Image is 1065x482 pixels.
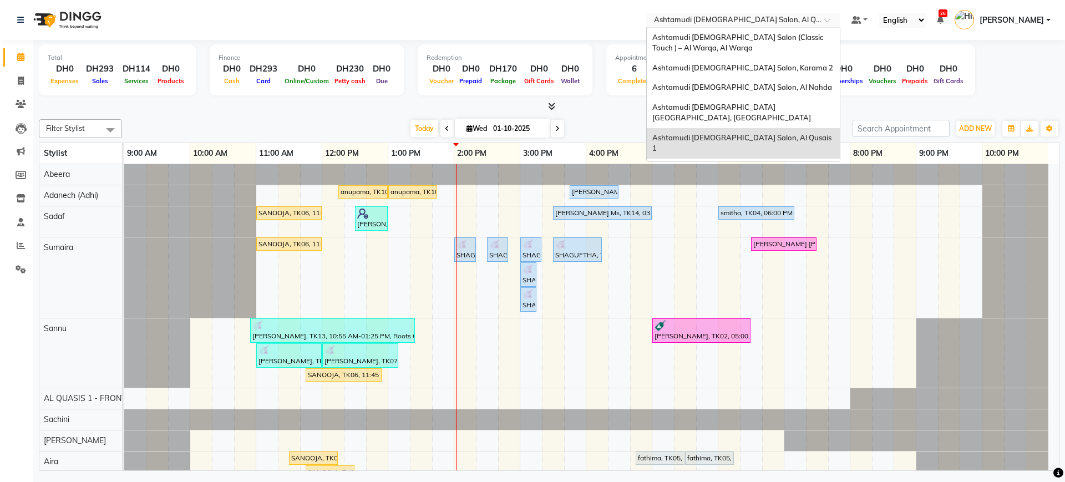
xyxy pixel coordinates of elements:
[368,63,395,75] div: DH0
[44,323,67,333] span: Sannu
[937,15,944,25] a: 26
[124,145,160,161] a: 9:00 AM
[410,120,438,137] span: Today
[323,345,397,366] div: [PERSON_NAME], TK07, 12:00 PM-01:10 PM, Roots Color - [MEDICAL_DATA] Free
[44,169,70,179] span: Abeera
[464,124,490,133] span: Wed
[485,63,521,75] div: DH170
[307,370,381,380] div: SANOOJA, TK06, 11:45 AM-12:55 PM, Roots Color - [MEDICAL_DATA] Free
[652,83,832,92] span: Ashtamudi [DEMOGRAPHIC_DATA] Salon, Al Nahda
[784,53,966,63] div: Other sales
[490,120,545,137] input: 2025-10-01
[332,77,368,85] span: Petty cash
[652,63,833,72] span: Ashtamudi [DEMOGRAPHIC_DATA] Salon, Karama 2
[571,187,617,197] div: [PERSON_NAME] Ms, TK14, 03:45 PM-04:30 PM, Classic Pedicure
[307,467,353,477] div: SANOOJA, TK06, 11:45 AM-12:30 PM, Classic Manicure
[290,453,337,463] div: SANOOJA, TK06, 11:30 AM-12:15 PM, Classic Pedicure
[256,145,296,161] a: 11:00 AM
[82,63,118,75] div: DH293
[253,77,273,85] span: Card
[44,414,69,424] span: Sachini
[652,103,811,123] span: Ashtamudi [DEMOGRAPHIC_DATA] [GEOGRAPHIC_DATA], [GEOGRAPHIC_DATA]
[454,145,489,161] a: 2:00 PM
[389,187,436,197] div: anupama, TK10, 01:00 PM-01:45 PM, Classic Pedicure
[558,77,582,85] span: Wallet
[652,133,833,153] span: Ashtamudi [DEMOGRAPHIC_DATA] Salon, Al Qusais 1
[686,453,733,463] div: fathima, TK05, 05:30 PM-06:15 PM, Classic Pedicure
[257,239,321,249] div: SANOOJA, TK06, 11:00 AM-12:00 PM, Creative Hair Cut
[457,63,485,75] div: DH0
[521,289,535,310] div: SHAGUFTHA, TK15, 03:00 PM-03:15 PM, [GEOGRAPHIC_DATA] Waxing
[853,120,950,137] input: Search Appointment
[554,208,651,218] div: [PERSON_NAME] Ms, TK14, 03:30 PM-05:00 PM, Eyebrow Threading,Roots Color - [MEDICAL_DATA] Free
[155,63,187,75] div: DH0
[615,53,753,63] div: Appointment
[488,239,507,260] div: SHAGUFTHA, TK15, 02:30 PM-02:50 PM, Half Arms Waxing
[637,453,683,463] div: fathima, TK05, 04:45 PM-05:30 PM, Classic Manicure
[48,77,82,85] span: Expenses
[899,63,931,75] div: DH0
[931,77,966,85] span: Gift Cards
[221,77,242,85] span: Cash
[44,211,65,221] span: Sadaf
[44,148,67,158] span: Stylist
[521,63,557,75] div: DH0
[615,63,653,75] div: 6
[427,77,457,85] span: Voucher
[521,77,557,85] span: Gift Cards
[488,77,519,85] span: Package
[257,345,321,366] div: [PERSON_NAME], TK07, 11:00 AM-12:00 PM, Creative Hair Cut
[155,77,187,85] span: Products
[959,124,992,133] span: ADD NEW
[457,77,485,85] span: Prepaid
[251,320,414,341] div: [PERSON_NAME], TK13, 10:55 AM-01:25 PM, Roots Color - Schwarzkopf/L’Oréal,Eyebrow Threading,Creat...
[586,145,621,161] a: 4:00 PM
[219,53,395,63] div: Finance
[282,77,332,85] span: Online/Custom
[44,456,58,466] span: Aira
[939,9,947,17] span: 26
[956,121,995,136] button: ADD NEW
[332,63,368,75] div: DH230
[219,63,245,75] div: DH0
[121,77,151,85] span: Services
[44,393,155,403] span: AL QUASIS 1 - FRONT OFFICE
[190,145,230,161] a: 10:00 AM
[48,53,187,63] div: Total
[554,239,601,260] div: SHAGUFTHA, TK15, 03:30 PM-04:15 PM, Classic Manicure
[373,77,390,85] span: Due
[866,63,899,75] div: DH0
[89,77,111,85] span: Sales
[257,208,321,218] div: SANOOJA, TK06, 11:00 AM-12:00 PM, Creative Hair Cut
[866,77,899,85] span: Vouchers
[521,239,540,260] div: SHAGUFTHA, TK15, 03:00 PM-03:20 PM, Eyebrow Threading
[520,145,555,161] a: 3:00 PM
[557,63,584,75] div: DH0
[118,63,155,75] div: DH114
[899,77,931,85] span: Prepaids
[752,239,815,249] div: [PERSON_NAME] [PERSON_NAME], TK03, 06:30 PM-07:30 PM, Gold Sheen Facial
[982,145,1022,161] a: 10:00 PM
[821,77,866,85] span: Memberships
[652,33,825,53] span: Ashtamudi [DEMOGRAPHIC_DATA] Salon (Classic Touch ) – Al Warqa, Al Warqa
[44,242,73,252] span: Sumaira
[955,10,974,29] img: Himanshu Akania
[46,124,85,133] span: Filter Stylist
[245,63,282,75] div: DH293
[388,145,423,161] a: 1:00 PM
[282,63,332,75] div: DH0
[615,77,653,85] span: Completed
[356,208,387,229] div: [PERSON_NAME], TK11, 12:30 PM-01:00 PM, Hair Trim without Wash
[322,145,362,161] a: 12:00 PM
[653,320,749,341] div: [PERSON_NAME], TK02, 05:00 PM-06:30 PM, Full Head / Global Color - Short
[931,63,966,75] div: DH0
[719,208,793,218] div: smitha, TK04, 06:00 PM-07:10 PM, Roots Color
[427,63,457,75] div: DH0
[48,63,82,75] div: DH0
[821,63,866,75] div: DH0
[850,145,885,161] a: 8:00 PM
[28,4,104,35] img: logo
[44,190,98,200] span: Adanech (Adhi)
[44,435,106,445] span: [PERSON_NAME]
[339,187,387,197] div: anupama, TK10, 12:15 PM-01:00 PM, Hair Spa Schwarkopf/Loreal/Keratin - Short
